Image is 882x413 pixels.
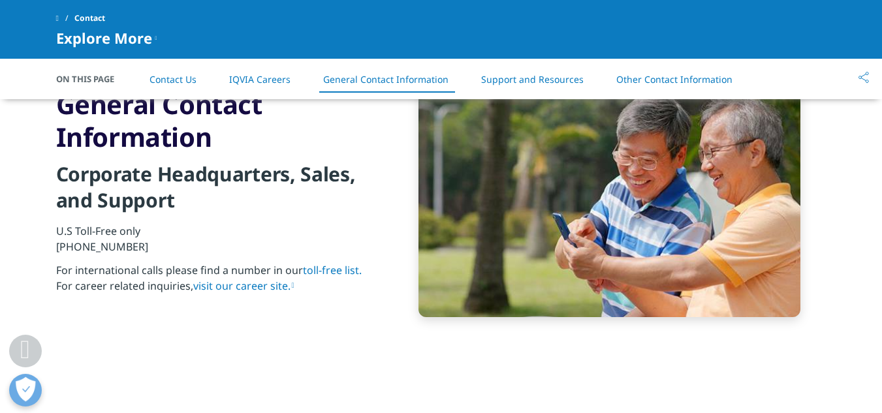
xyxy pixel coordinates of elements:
[74,7,105,30] span: Contact
[481,73,584,85] a: Support and Resources
[56,223,373,262] p: U.S Toll-Free only [PHONE_NUMBER]
[303,263,362,277] a: toll-free list.
[229,73,291,85] a: IQVIA Careers
[323,73,449,85] a: General Contact Information
[56,30,152,46] span: Explore More
[56,262,373,303] p: For international calls please find a number in our For career related inquiries,
[56,161,373,223] h4: Corporate Headquarters, Sales, and Support
[150,73,197,85] a: Contact Us
[9,374,42,406] button: Open Preferences
[616,73,732,85] a: Other Contact Information
[56,88,373,153] h3: General Contact Information
[56,72,128,85] span: On This Page
[193,279,294,293] a: visit our career site.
